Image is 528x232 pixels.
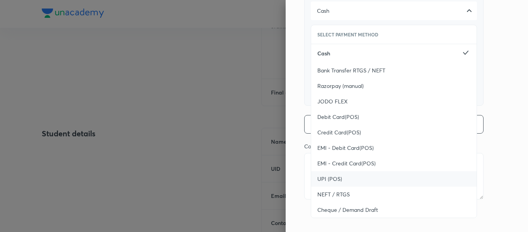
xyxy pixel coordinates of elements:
[311,78,477,94] a: Razorpay (manual)
[311,171,477,187] a: UPI (POS)
[311,25,477,44] li: Select Payment Method
[317,206,378,214] span: Cheque / Demand Draft
[317,144,374,152] span: EMI - Debit Card(POS)
[311,63,477,78] a: Bank Transfer RTGS / NEFT
[317,50,330,57] span: Cash
[311,44,477,62] a: Cash
[304,143,484,150] div: Comments
[317,160,376,167] span: EMI - Credit Card(POS)
[317,191,350,198] span: NEFT / RTGS
[311,156,477,171] a: EMI - Credit Card(POS)
[317,98,347,105] span: JODO FLEX
[311,187,477,202] a: NEFT / RTGS
[311,140,477,156] a: EMI - Debit Card(POS)
[317,82,364,90] span: Razorpay (manual)
[317,129,361,136] span: Credit Card(POS)
[304,115,484,134] button: Add Payment Method
[317,67,385,74] span: Bank Transfer RTGS / NEFT
[311,109,477,125] a: Debit Card(POS)
[317,7,329,15] span: Cash
[317,175,342,183] span: UPI (POS)
[311,125,477,140] a: Credit Card(POS)
[311,202,477,218] a: Cheque / Demand Draft
[311,94,477,109] a: JODO FLEX
[317,113,359,121] span: Debit Card(POS)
